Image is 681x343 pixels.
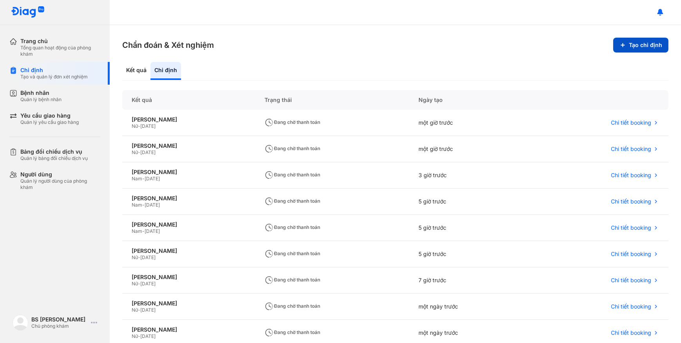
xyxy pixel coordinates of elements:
span: [DATE] [140,123,156,129]
div: BS [PERSON_NAME] [31,316,88,323]
span: [DATE] [145,176,160,181]
img: logo [11,6,45,18]
div: một giờ trước [409,136,530,162]
div: Ngày tạo [409,90,530,110]
span: [DATE] [145,228,160,234]
div: [PERSON_NAME] [132,326,246,333]
span: Chi tiết booking [611,329,651,336]
span: Chi tiết booking [611,224,651,231]
span: Chi tiết booking [611,145,651,152]
span: - [138,254,140,260]
span: Đang chờ thanh toán [264,250,320,256]
div: [PERSON_NAME] [132,142,246,149]
div: 3 giờ trước [409,162,530,189]
span: Chi tiết booking [611,172,651,179]
span: Nữ [132,123,138,129]
span: Nữ [132,149,138,155]
span: Nữ [132,333,138,339]
div: Kết quả [122,62,150,80]
span: Nam [132,176,142,181]
div: Quản lý bảng đối chiếu dịch vụ [20,155,88,162]
span: Nam [132,228,142,234]
div: Chỉ định [20,67,88,74]
span: - [138,281,140,287]
span: - [142,176,145,181]
div: 5 giờ trước [409,189,530,215]
div: Chỉ định [150,62,181,80]
div: Bệnh nhân [20,89,62,96]
span: Đang chờ thanh toán [264,198,320,204]
span: - [138,149,140,155]
span: [DATE] [145,202,160,208]
div: [PERSON_NAME] [132,169,246,176]
div: Yêu cầu giao hàng [20,112,79,119]
span: Đang chờ thanh toán [264,303,320,309]
span: Đang chờ thanh toán [264,119,320,125]
div: 5 giờ trước [409,215,530,241]
span: Nữ [132,254,138,260]
span: [DATE] [140,281,156,287]
span: Đang chờ thanh toán [264,172,320,178]
div: [PERSON_NAME] [132,195,246,202]
div: 7 giờ trước [409,267,530,294]
span: - [142,228,145,234]
div: 5 giờ trước [409,241,530,267]
span: Chi tiết booking [611,277,651,284]
span: - [138,333,140,339]
span: - [142,202,145,208]
span: - [138,307,140,313]
div: Bảng đối chiếu dịch vụ [20,148,88,155]
div: Tổng quan hoạt động của phòng khám [20,45,100,57]
span: Chi tiết booking [611,303,651,310]
span: - [138,123,140,129]
span: Chi tiết booking [611,119,651,126]
div: Trạng thái [255,90,409,110]
div: Trang chủ [20,38,100,45]
span: [DATE] [140,307,156,313]
span: Đang chờ thanh toán [264,224,320,230]
div: Quản lý người dùng của phòng khám [20,178,100,191]
div: Người dùng [20,171,100,178]
span: [DATE] [140,333,156,339]
div: [PERSON_NAME] [132,221,246,228]
div: Chủ phòng khám [31,323,88,329]
div: [PERSON_NAME] [132,116,246,123]
div: Kết quả [122,90,255,110]
span: [DATE] [140,254,156,260]
img: logo [13,315,28,330]
span: [DATE] [140,149,156,155]
div: Quản lý bệnh nhân [20,96,62,103]
span: Nữ [132,307,138,313]
div: [PERSON_NAME] [132,300,246,307]
h3: Chẩn đoán & Xét nghiệm [122,40,214,51]
span: Nam [132,202,142,208]
div: Quản lý yêu cầu giao hàng [20,119,79,125]
div: một giờ trước [409,110,530,136]
span: Đang chờ thanh toán [264,145,320,151]
div: một ngày trước [409,294,530,320]
div: Tạo và quản lý đơn xét nghiệm [20,74,88,80]
div: [PERSON_NAME] [132,274,246,281]
span: Nữ [132,281,138,287]
button: Tạo chỉ định [613,38,668,53]
span: Đang chờ thanh toán [264,329,320,335]
div: [PERSON_NAME] [132,247,246,254]
span: Đang chờ thanh toán [264,277,320,283]
span: Chi tiết booking [611,198,651,205]
span: Chi tiết booking [611,250,651,258]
